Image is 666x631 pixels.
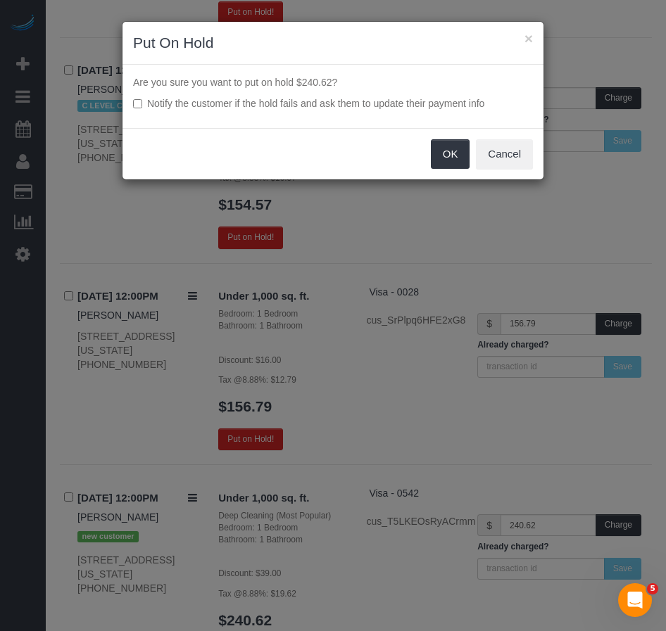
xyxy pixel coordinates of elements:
label: Notify the customer if the hold fails and ask them to update their payment info [133,96,533,110]
input: Notify the customer if the hold fails and ask them to update their payment info [133,99,142,108]
button: × [524,31,533,46]
h3: Put On Hold [133,32,533,53]
iframe: Intercom live chat [618,583,652,617]
span: 5 [647,583,658,594]
button: Cancel [476,139,533,169]
button: OK [431,139,470,169]
sui-modal: Put On Hold [122,22,544,179]
span: Are you sure you want to put on hold $240.62? [133,77,337,88]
